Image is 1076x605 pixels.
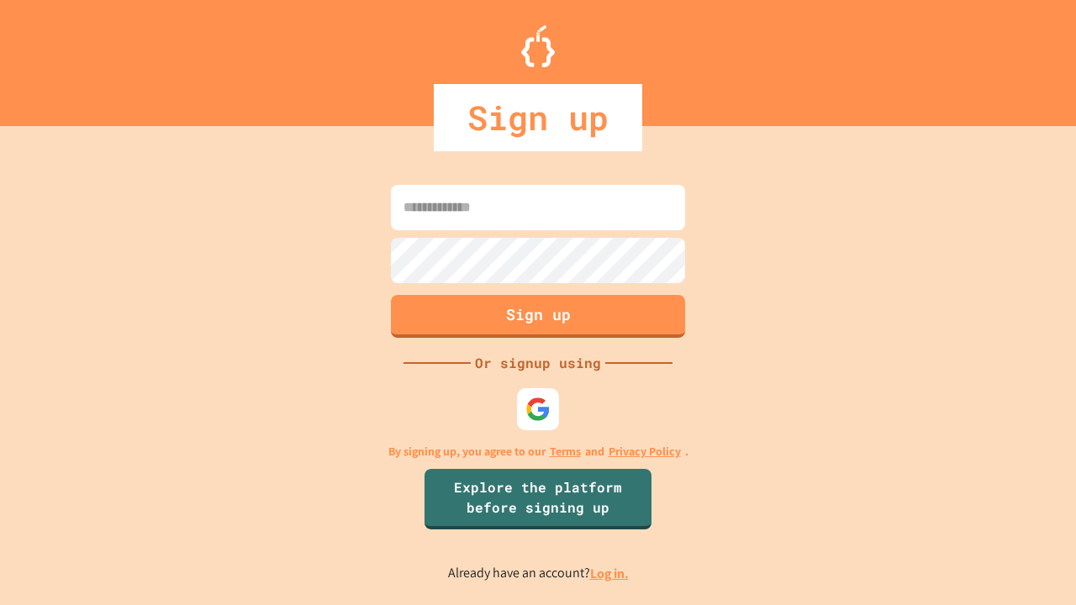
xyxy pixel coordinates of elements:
[550,443,581,460] a: Terms
[590,565,629,582] a: Log in.
[448,563,629,584] p: Already have an account?
[609,443,681,460] a: Privacy Policy
[425,469,651,529] a: Explore the platform before signing up
[525,397,551,422] img: google-icon.svg
[471,353,605,373] div: Or signup using
[391,295,685,338] button: Sign up
[521,25,555,67] img: Logo.svg
[388,443,688,460] p: By signing up, you agree to our and .
[434,84,642,151] div: Sign up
